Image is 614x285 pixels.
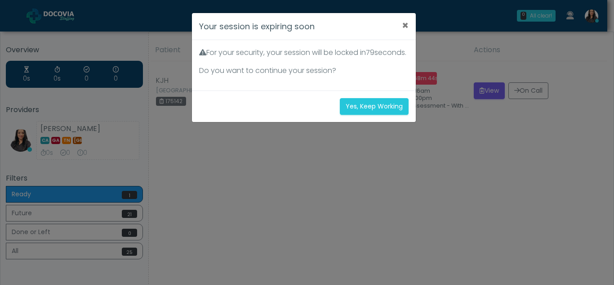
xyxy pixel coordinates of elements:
h4: Your session is expiring soon [199,20,315,32]
button: × [395,13,416,38]
span: 79 [366,47,374,58]
p: Do you want to continue your session? [199,65,409,76]
button: Yes, Keep Working [340,98,409,115]
p: For your security, your session will be locked in seconds. [199,47,409,58]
